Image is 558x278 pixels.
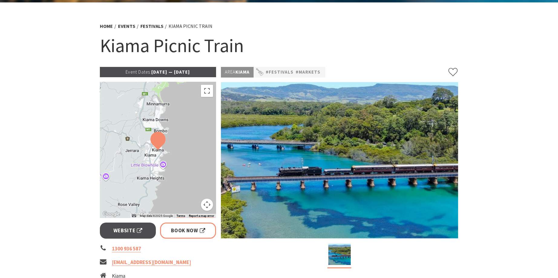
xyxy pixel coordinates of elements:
[225,69,235,75] span: Area
[296,68,320,76] a: #Markets
[101,210,121,218] a: Open this area in Google Maps (opens a new window)
[221,82,458,238] img: Kiama Picnic Train
[118,23,135,29] a: Events
[100,67,216,77] p: [DATE] — [DATE]
[126,69,151,75] span: Event Dates:
[328,244,351,265] img: Kiama Picnic Train
[112,259,191,266] a: [EMAIL_ADDRESS][DOMAIN_NAME]
[171,227,205,235] span: Book Now
[201,85,213,97] button: Toggle fullscreen view
[266,68,294,76] a: #Festivals
[160,223,216,239] a: Book Now
[201,199,213,211] button: Map camera controls
[101,210,121,218] img: Google
[176,214,185,218] a: Terms
[113,227,143,235] span: Website
[100,23,113,29] a: Home
[189,214,214,218] a: Report a map error
[132,214,136,218] button: Keyboard shortcuts
[140,23,163,29] a: Festivals
[100,223,156,239] a: Website
[112,245,141,252] a: 1300 936 587
[100,33,458,58] h1: Kiama Picnic Train
[221,67,254,78] p: Kiama
[169,22,212,30] li: Kiama Picnic Train
[140,214,173,217] span: Map data ©2025 Google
